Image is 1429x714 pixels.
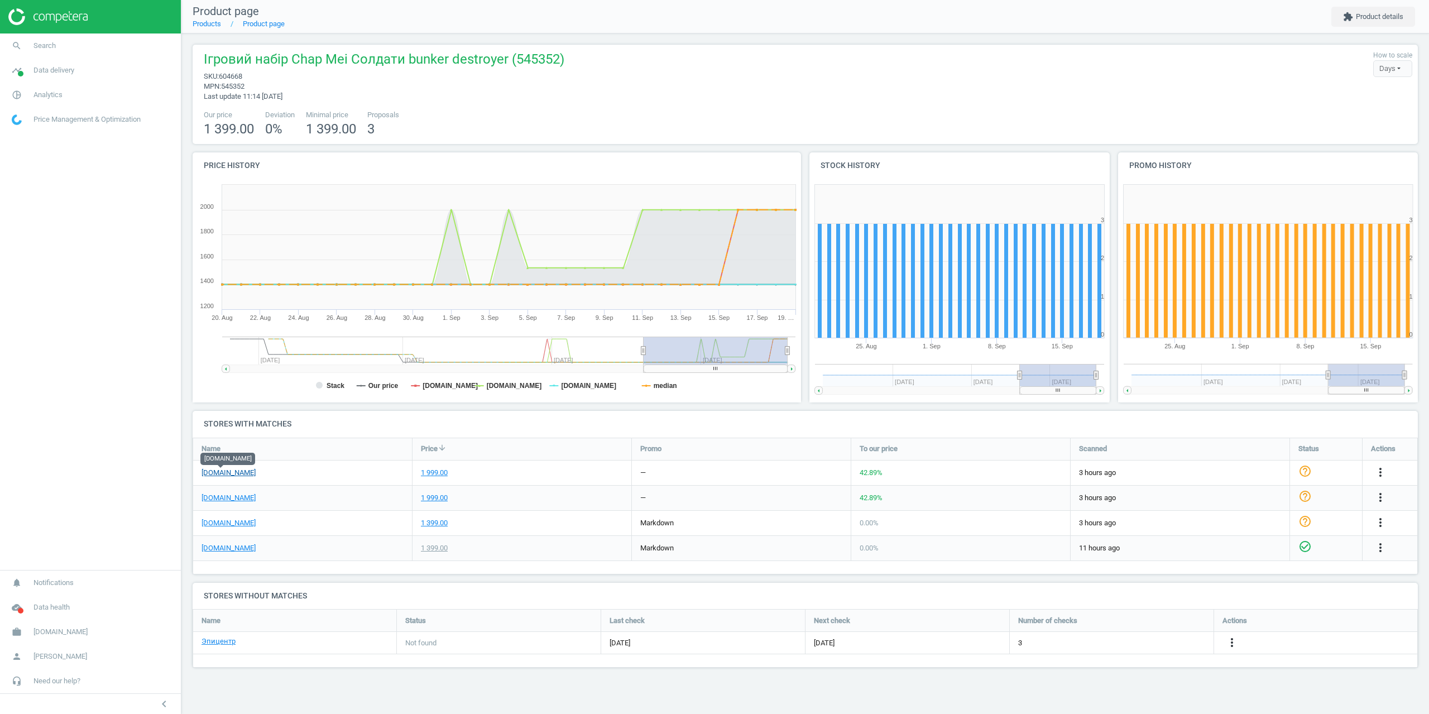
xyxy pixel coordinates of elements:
button: extensionProduct details [1331,7,1415,27]
text: 2 [1409,255,1412,261]
span: Ігровий набір Chap Mei Солдати bunker destroyer (545352) [204,50,564,71]
div: 1 999.00 [421,493,448,503]
span: [DATE] [814,638,835,648]
span: 11 hours ago [1079,543,1281,553]
text: 1800 [200,228,214,234]
span: 42.89 % [860,493,883,502]
span: Next check [814,616,850,626]
i: cloud_done [6,597,27,618]
a: Products [193,20,221,28]
i: headset_mic [6,670,27,692]
span: Data health [33,602,70,612]
span: 3 [367,121,375,137]
span: Name [202,616,220,626]
text: 2000 [200,203,214,210]
tspan: 13. Sep [670,314,692,321]
h4: Stores with matches [193,411,1418,437]
text: 1 [1409,293,1412,300]
button: more_vert [1374,491,1387,505]
tspan: Our price [368,382,399,390]
span: To our price [860,444,898,454]
span: 545352 [221,82,244,90]
i: more_vert [1374,491,1387,504]
span: Actions [1222,616,1247,626]
tspan: [DOMAIN_NAME] [487,382,542,390]
span: Proposals [367,110,399,120]
tspan: 9. Sep [596,314,613,321]
tspan: 25. Aug [1164,343,1185,349]
tspan: 1. Sep [443,314,461,321]
i: more_vert [1374,466,1387,479]
span: Number of checks [1018,616,1077,626]
span: Actions [1371,444,1396,454]
i: help_outline [1298,515,1312,528]
i: extension [1343,12,1353,22]
tspan: 3. Sep [481,314,498,321]
span: Status [1298,444,1319,454]
i: arrow_downward [438,443,447,452]
span: Data delivery [33,65,74,75]
tspan: 26. Aug [327,314,347,321]
span: Last check [610,616,645,626]
tspan: 15. Sep [1052,343,1073,349]
span: 3 hours ago [1079,493,1281,503]
img: ajHJNr6hYgQAAAAASUVORK5CYII= [8,8,88,25]
i: timeline [6,60,27,81]
span: 0 % [265,121,282,137]
text: 1600 [200,253,214,260]
i: help_outline [1298,490,1312,503]
span: Deviation [265,110,295,120]
i: person [6,646,27,667]
i: more_vert [1374,541,1387,554]
span: 3 hours ago [1079,518,1281,528]
span: 1 399.00 [306,121,356,137]
tspan: 7. Sep [557,314,575,321]
tspan: 20. Aug [212,314,232,321]
tspan: 8. Sep [988,343,1006,349]
a: Эпицентр [202,636,236,646]
i: pie_chart_outlined [6,84,27,106]
span: [DATE] [610,638,797,648]
span: 0.00 % [860,519,879,527]
i: more_vert [1225,636,1239,649]
span: markdown [640,519,674,527]
tspan: 22. Aug [250,314,271,321]
text: 0 [1101,331,1104,338]
div: 1 399.00 [421,518,448,528]
i: work [6,621,27,643]
span: [PERSON_NAME] [33,651,87,662]
a: [DOMAIN_NAME] [202,468,256,478]
h4: Stock history [809,152,1110,179]
span: markdown [640,544,674,552]
div: — [640,468,646,478]
button: more_vert [1374,541,1387,555]
span: Notifications [33,578,74,588]
span: Scanned [1079,444,1107,454]
span: Last update 11:14 [DATE] [204,92,282,100]
button: more_vert [1374,466,1387,480]
a: [DOMAIN_NAME] [202,543,256,553]
span: sku : [204,72,219,80]
text: 3 [1409,217,1412,223]
tspan: 8. Sep [1296,343,1314,349]
div: [DOMAIN_NAME] [200,453,255,465]
tspan: [DOMAIN_NAME] [423,382,478,390]
span: Minimal price [306,110,356,120]
a: [DOMAIN_NAME] [202,518,256,528]
span: Not found [405,638,437,648]
span: Promo [640,444,661,454]
div: 1 399.00 [421,543,448,553]
tspan: [DOMAIN_NAME] [561,382,616,390]
tspan: median [654,382,677,390]
span: 3 [1018,638,1022,648]
i: check_circle_outline [1298,540,1312,553]
text: 2 [1101,255,1104,261]
i: notifications [6,572,27,593]
tspan: 28. Aug [365,314,385,321]
text: 1200 [200,303,214,309]
i: search [6,35,27,56]
h4: Stores without matches [193,583,1418,609]
i: chevron_left [157,697,171,711]
span: Analytics [33,90,63,100]
tspan: 15. Sep [708,314,730,321]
